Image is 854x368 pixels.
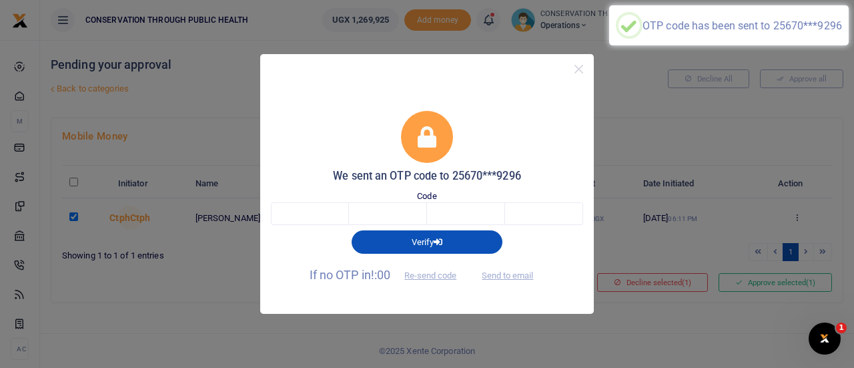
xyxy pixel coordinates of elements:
[271,170,583,183] h5: We sent an OTP code to 25670***9296
[836,323,847,333] span: 1
[310,268,468,282] span: If no OTP in
[417,190,436,203] label: Code
[809,323,841,355] iframe: Intercom live chat
[371,268,390,282] span: !:00
[352,230,502,253] button: Verify
[569,59,588,79] button: Close
[643,19,842,32] div: OTP code has been sent to 25670***9296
